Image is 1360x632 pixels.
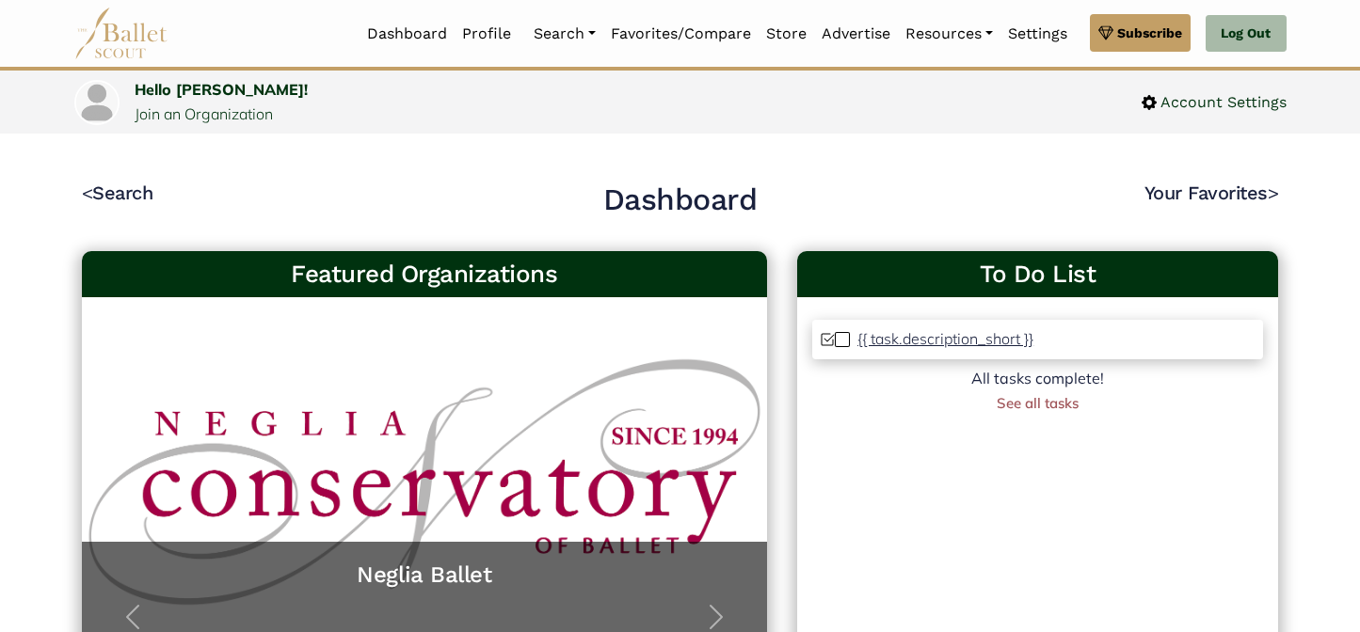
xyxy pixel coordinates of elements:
a: Neglia Ballet [101,561,749,590]
a: Search [526,14,603,54]
code: < [82,181,93,204]
a: Store [759,14,814,54]
img: gem.svg [1098,23,1113,43]
h2: Dashboard [603,181,758,220]
a: Profile [455,14,519,54]
a: Account Settings [1142,90,1287,115]
span: Account Settings [1157,90,1287,115]
h3: Featured Organizations [97,259,753,291]
div: All tasks complete! [812,367,1263,391]
code: > [1268,181,1279,204]
a: Your Favorites [1144,182,1279,204]
a: See all tasks [997,394,1079,412]
a: To Do List [812,259,1263,291]
p: {{ task.description_short }} [857,329,1033,348]
a: Dashboard [360,14,455,54]
a: Join an Organization [135,104,273,123]
a: Advertise [814,14,898,54]
a: <Search [82,182,153,204]
a: Hello [PERSON_NAME]! [135,80,308,99]
a: Favorites/Compare [603,14,759,54]
a: Subscribe [1090,14,1191,52]
span: Subscribe [1117,23,1182,43]
img: profile picture [76,82,118,123]
a: Log Out [1206,15,1286,53]
a: Resources [898,14,1000,54]
a: Settings [1000,14,1075,54]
